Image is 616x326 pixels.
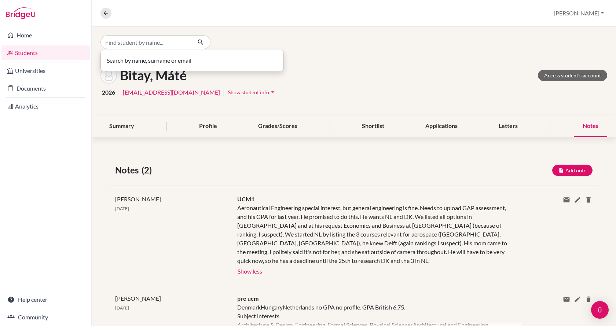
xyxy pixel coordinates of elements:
[1,28,90,43] a: Home
[115,295,161,302] span: [PERSON_NAME]
[1,45,90,60] a: Students
[1,99,90,114] a: Analytics
[100,116,143,137] div: Summary
[237,265,263,276] button: Show less
[100,35,191,49] input: Find student by name...
[353,116,393,137] div: Shortlist
[1,63,90,78] a: Universities
[269,88,276,96] i: arrow_drop_down
[190,116,226,137] div: Profile
[115,206,129,211] span: [DATE]
[249,116,306,137] div: Grades/Scores
[237,204,511,265] div: Aeronautical Engineering special interest, but general engineering is fine. Needs to upload GAP a...
[115,164,142,177] span: Notes
[237,295,258,302] span: pre ucm
[118,88,120,97] span: |
[102,88,115,97] span: 2026
[574,116,607,137] div: Notes
[490,116,527,137] div: Letters
[591,301,609,319] div: Open Intercom Messenger
[115,195,161,202] span: [PERSON_NAME]
[142,164,155,177] span: (2)
[115,305,129,311] span: [DATE]
[107,56,278,65] p: Search by name, surname or email
[538,70,607,81] a: Access student's account
[120,67,187,83] h1: Bitay, Máté
[228,89,269,95] span: Show student info
[123,88,220,97] a: [EMAIL_ADDRESS][DOMAIN_NAME]
[552,165,593,176] button: Add note
[550,6,607,20] button: [PERSON_NAME]
[417,116,466,137] div: Applications
[237,195,254,202] span: UCM1
[100,67,117,84] img: Máté Bitay's avatar
[228,87,277,98] button: Show student infoarrow_drop_down
[6,7,35,19] img: Bridge-U
[223,88,225,97] span: |
[1,292,90,307] a: Help center
[1,81,90,96] a: Documents
[1,310,90,325] a: Community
